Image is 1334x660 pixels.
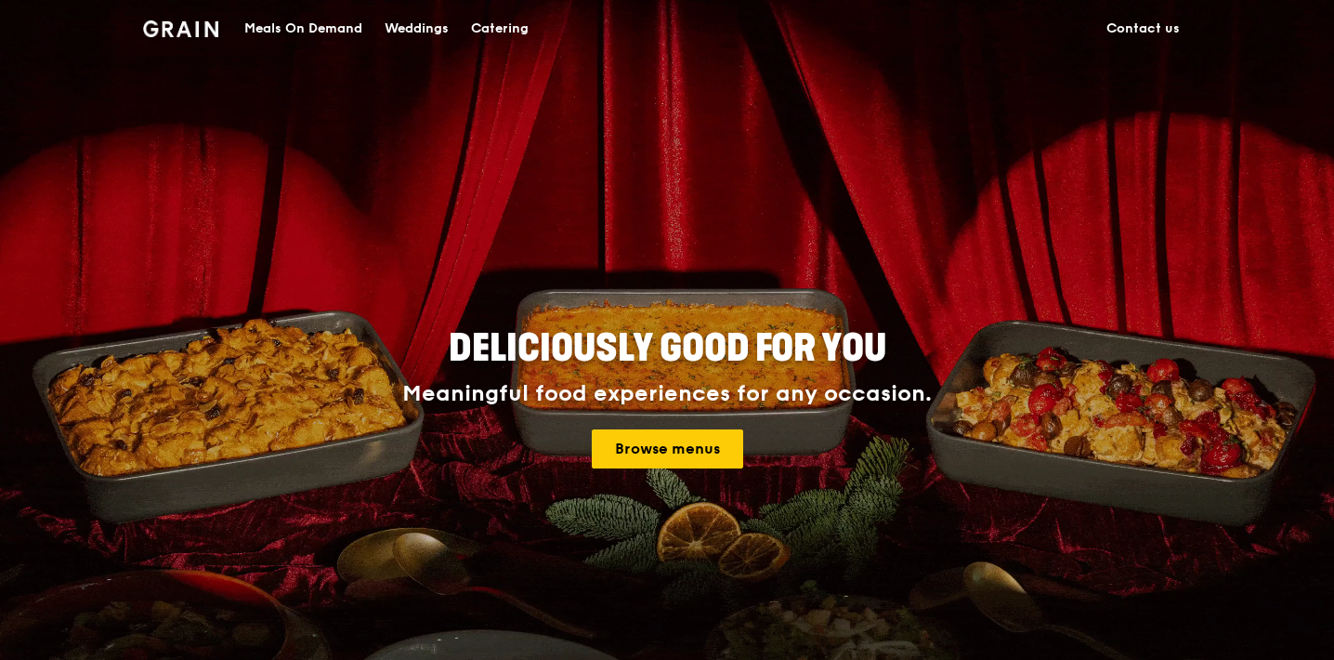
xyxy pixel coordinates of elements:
img: Grain [143,20,218,37]
div: Meaningful food experiences for any occasion. [333,381,1001,407]
a: Weddings [373,1,460,57]
span: Deliciously good for you [449,326,886,371]
div: Weddings [385,1,449,57]
a: Catering [460,1,540,57]
a: Contact us [1095,1,1191,57]
div: Meals On Demand [244,1,362,57]
div: Catering [471,1,529,57]
a: Browse menus [592,429,743,469]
